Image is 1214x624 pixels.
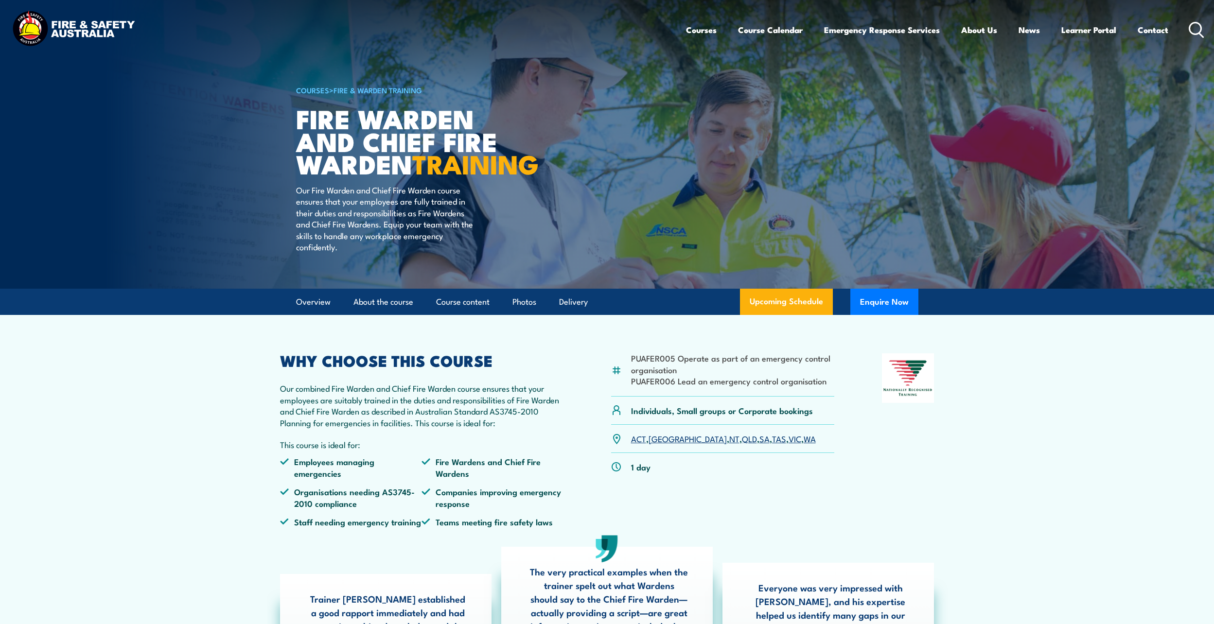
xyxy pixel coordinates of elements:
li: Organisations needing AS3745-2010 compliance [280,486,422,509]
a: About Us [961,17,997,43]
a: VIC [789,433,801,444]
a: About the course [353,289,413,315]
p: Our combined Fire Warden and Chief Fire Warden course ensures that your employees are suitably tr... [280,382,564,428]
li: Companies improving emergency response [422,486,563,509]
strong: TRAINING [412,143,539,183]
p: Individuals, Small groups or Corporate bookings [631,405,813,416]
p: This course is ideal for: [280,439,564,450]
a: Courses [686,17,717,43]
img: Nationally Recognised Training logo. [882,353,934,403]
a: Photos [512,289,536,315]
h6: > [296,84,536,96]
li: PUAFER006 Lead an emergency control organisation [631,375,835,386]
a: Overview [296,289,331,315]
a: Course Calendar [738,17,803,43]
a: NT [729,433,739,444]
a: Upcoming Schedule [740,289,833,315]
a: ACT [631,433,646,444]
a: Emergency Response Services [824,17,940,43]
a: Fire & Warden Training [334,85,422,95]
h1: Fire Warden and Chief Fire Warden [296,107,536,175]
a: TAS [772,433,786,444]
p: , , , , , , , [631,433,816,444]
p: Our Fire Warden and Chief Fire Warden course ensures that your employees are fully trained in the... [296,184,474,252]
li: PUAFER005 Operate as part of an emergency control organisation [631,352,835,375]
a: QLD [742,433,757,444]
a: WA [804,433,816,444]
li: Teams meeting fire safety laws [422,516,563,527]
p: 1 day [631,461,651,472]
a: [GEOGRAPHIC_DATA] [649,433,727,444]
a: Contact [1138,17,1168,43]
button: Enquire Now [850,289,918,315]
li: Employees managing emergencies [280,456,422,479]
a: News [1019,17,1040,43]
li: Fire Wardens and Chief Fire Wardens [422,456,563,479]
a: COURSES [296,85,329,95]
li: Staff needing emergency training [280,516,422,527]
h2: WHY CHOOSE THIS COURSE [280,353,564,367]
a: SA [759,433,770,444]
a: Learner Portal [1061,17,1116,43]
a: Course content [436,289,490,315]
a: Delivery [559,289,588,315]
